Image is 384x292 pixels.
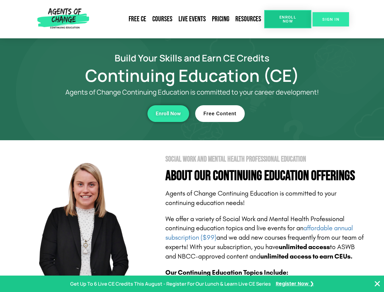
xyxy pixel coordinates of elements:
a: Courses [149,12,175,26]
h2: Social Work and Mental Health Professional Education [165,155,365,163]
span: Enroll Now [274,15,302,23]
a: Enroll Now [264,10,311,28]
span: Free Content [203,111,237,116]
h2: Build Your Skills and Earn CE Credits [19,54,365,62]
span: SIGN IN [322,17,339,21]
h4: About Our Continuing Education Offerings [165,169,365,183]
a: Register Now ❯ [276,280,314,288]
a: Free Content [195,105,245,122]
a: Pricing [209,12,232,26]
nav: Menu [92,12,264,26]
a: Enroll Now [147,105,189,122]
a: Live Events [175,12,209,26]
a: Free CE [126,12,149,26]
p: We offer a variety of Social Work and Mental Health Professional continuing education topics and ... [165,214,365,261]
b: Our Continuing Education Topics Include: [165,269,288,276]
a: Resources [232,12,264,26]
a: SIGN IN [313,12,349,26]
p: Get Up To 6 Live CE Credits This August - Register For Our Lunch & Learn Live CE Series [70,280,271,288]
b: unlimited access to earn CEUs. [260,252,353,260]
p: Agents of Change Continuing Education is committed to your career development! [43,89,341,96]
b: unlimited access [279,243,330,251]
span: Enroll Now [156,111,181,116]
button: Close Banner [374,280,381,287]
h1: Continuing Education (CE) [19,68,365,82]
span: Agents of Change Continuing Education is committed to your continuing education needs! [165,189,337,207]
